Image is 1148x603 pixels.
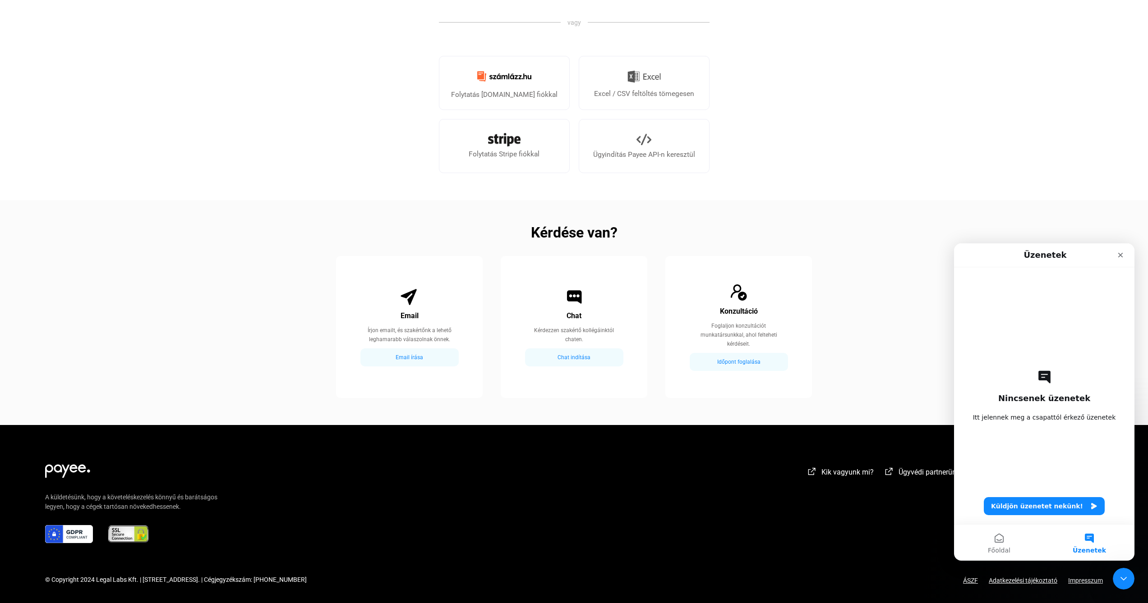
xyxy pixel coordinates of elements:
[690,353,788,371] button: Időpont foglalása
[821,468,874,476] span: Kik vagyunk mi?
[579,56,710,110] a: Excel / CSV feltöltés tömegesen
[531,227,618,238] h2: Kérdése van?
[579,119,710,173] a: Ügyindítás Payee API-n keresztül
[954,243,1134,561] iframe: Intercom live chat
[401,288,419,306] img: Email
[469,149,539,160] div: Folytatás Stripe fiókkal
[690,321,788,348] div: Foglaljon konzultációt munkatársunkkal, ahol felteheti kérdéseit.
[107,525,149,543] img: ssl
[884,467,894,476] img: external-link-white
[528,352,621,363] div: Chat indítása
[692,356,785,367] div: Időpont foglalása
[807,469,874,478] a: external-link-whiteKik vagyunk mi?
[451,89,558,100] div: Folytatás [DOMAIN_NAME] fiókkal
[45,575,307,585] div: © Copyright 2024 Legal Labs Kft. | [STREET_ADDRESS]. | Cégjegyzékszám: [PHONE_NUMBER]
[1068,577,1103,584] a: Impresszum
[363,352,456,363] div: Email írása
[488,133,521,146] img: Stripe
[439,56,570,110] a: Folytatás [DOMAIN_NAME] fiókkal
[525,348,623,366] button: Chat indítása
[594,88,694,99] div: Excel / CSV feltöltés tömegesen
[565,288,583,306] img: Chat
[593,149,695,160] div: Ügyindítás Payee API-n keresztül
[360,348,459,366] button: Email írása
[360,326,458,344] div: Írjon emailt, és szakértőnk a lehető leghamarabb válaszolnak önnek.
[963,577,978,584] a: ÁSZF
[401,311,419,321] div: Email
[525,326,623,344] div: Kérdezzen szakértő kollégáinktól chaten.
[627,67,661,86] img: Excel
[439,119,570,173] a: Folytatás Stripe fiókkal
[899,468,960,476] span: Ügyvédi partnerünk
[1113,568,1134,589] iframe: Intercom live chat
[45,525,93,543] img: gdpr
[472,66,537,87] img: Számlázz.hu
[807,467,817,476] img: external-link-white
[884,469,960,478] a: external-link-whiteÜgyvédi partnerünk
[567,311,581,321] div: Chat
[636,132,651,147] img: API
[730,283,748,301] img: Consultation
[978,577,1068,584] a: Adatkezelési tájékoztató
[561,18,588,27] span: vagy
[45,459,90,478] img: white-payee-white-dot.svg
[720,306,758,317] div: Konzultáció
